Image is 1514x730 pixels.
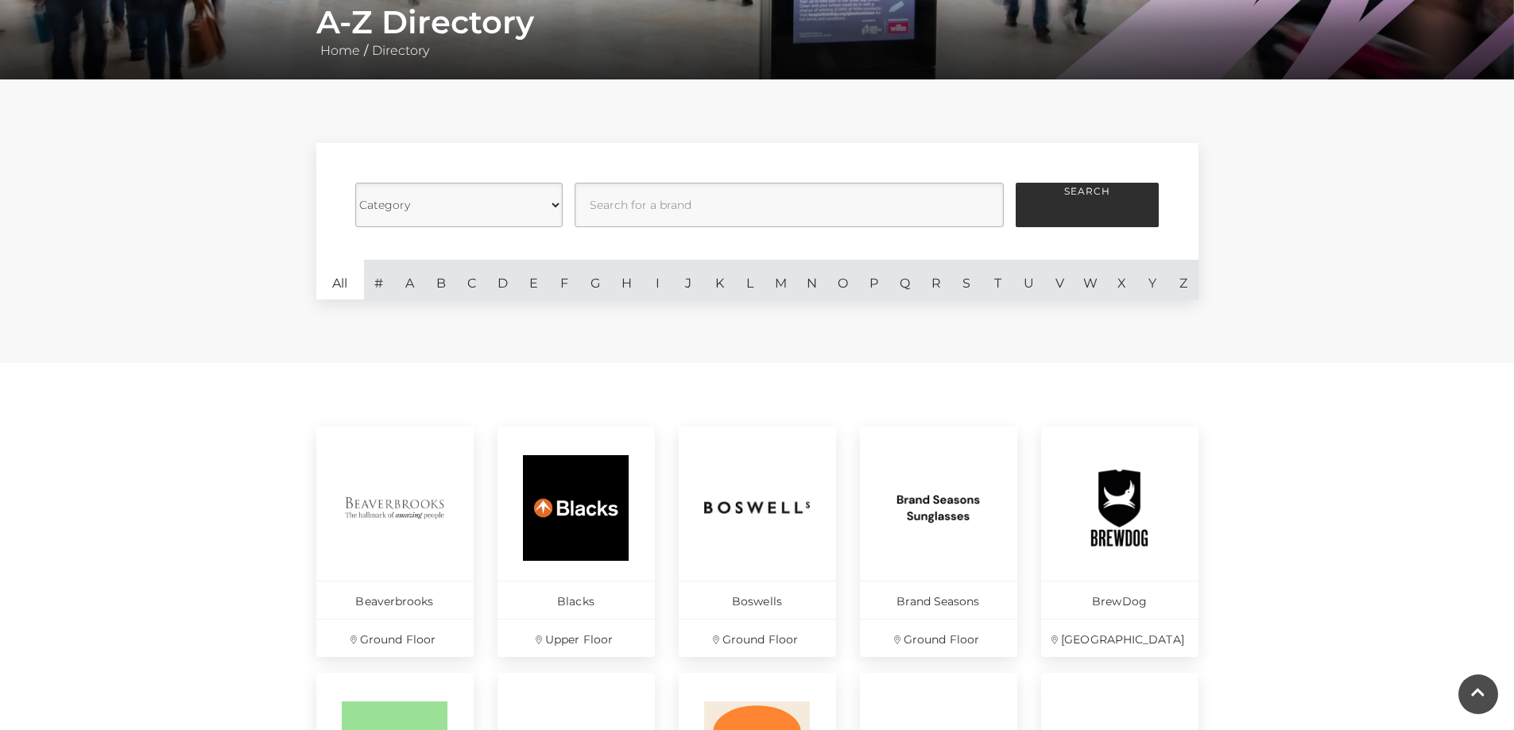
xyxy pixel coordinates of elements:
a: F [549,260,580,299]
a: L [735,260,766,299]
a: P [858,260,889,299]
button: Search [1016,183,1159,227]
a: A [394,260,425,299]
a: Directory [368,43,433,58]
a: N [796,260,827,299]
a: Y [1137,260,1168,299]
a: Z [1167,260,1198,299]
a: Q [889,260,920,299]
p: Blacks [498,581,655,619]
a: H [611,260,642,299]
a: Beaverbrooks Ground Floor [316,427,474,657]
p: Beaverbrooks [316,581,474,619]
a: U [1013,260,1044,299]
a: C [456,260,487,299]
input: Search for a brand [575,183,1004,227]
a: BrewDog [GEOGRAPHIC_DATA] [1041,427,1198,657]
a: I [642,260,673,299]
a: K [704,260,735,299]
a: R [920,260,951,299]
p: Boswells [679,581,836,619]
p: Brand Seasons [860,581,1017,619]
a: E [518,260,549,299]
a: W [1075,260,1106,299]
a: J [673,260,704,299]
h1: A-Z Directory [316,3,1198,41]
a: # [364,260,395,299]
a: B [425,260,456,299]
a: Brand Seasons Ground Floor [860,427,1017,657]
p: Ground Floor [860,619,1017,657]
a: O [827,260,858,299]
a: M [765,260,796,299]
a: G [580,260,611,299]
a: Blacks Upper Floor [498,427,655,657]
a: D [487,260,518,299]
a: T [982,260,1013,299]
p: [GEOGRAPHIC_DATA] [1041,619,1198,657]
div: / [304,3,1210,60]
a: Home [316,43,364,58]
a: X [1106,260,1137,299]
p: Upper Floor [498,619,655,657]
a: Boswells Ground Floor [679,427,836,657]
a: S [951,260,982,299]
p: BrewDog [1041,581,1198,619]
a: V [1044,260,1075,299]
a: All [316,260,364,299]
p: Ground Floor [316,619,474,657]
p: Ground Floor [679,619,836,657]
